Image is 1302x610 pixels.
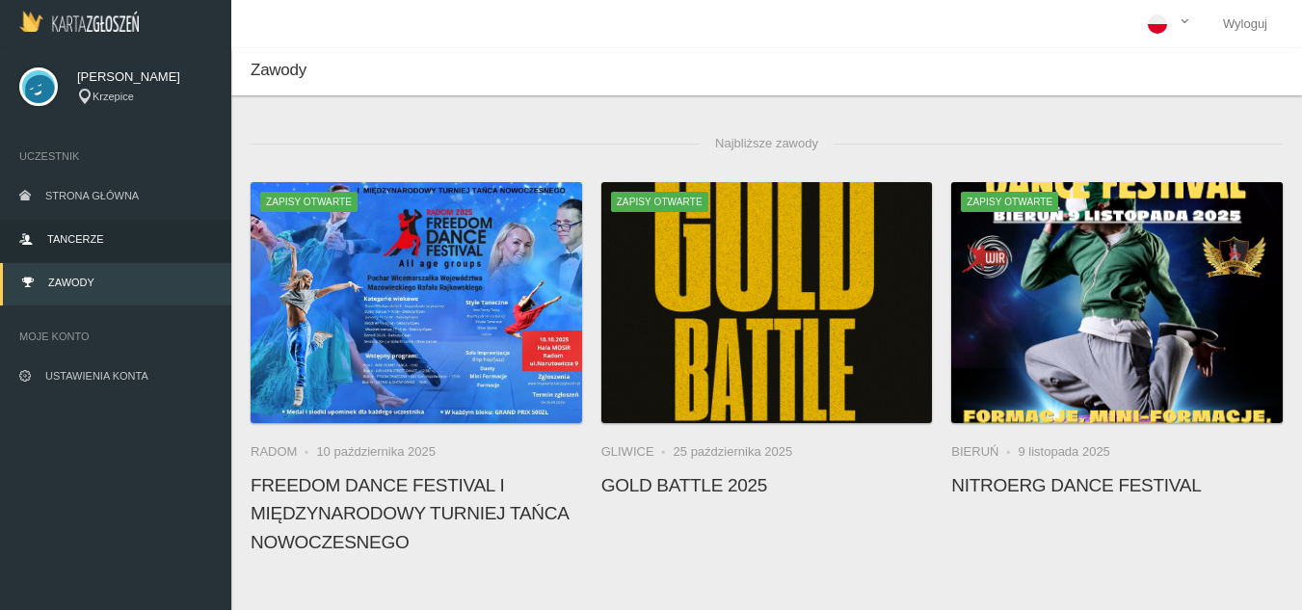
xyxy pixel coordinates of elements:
span: Zapisy otwarte [611,192,708,211]
li: Gliwice [601,442,674,462]
li: 10 października 2025 [316,442,436,462]
span: [PERSON_NAME] [77,67,212,87]
span: Moje konto [19,327,212,346]
span: Uczestnik [19,146,212,166]
li: Bieruń [951,442,1018,462]
a: NitroErg Dance FestivalZapisy otwarte [951,182,1283,423]
span: Zapisy otwarte [260,192,358,211]
img: svg [19,67,58,106]
li: 9 listopada 2025 [1018,442,1109,462]
a: FREEDOM DANCE FESTIVAL I Międzynarodowy Turniej Tańca NowoczesnegoZapisy otwarte [251,182,582,423]
li: 25 października 2025 [674,442,793,462]
h4: Gold Battle 2025 [601,471,933,499]
span: Strona główna [45,190,139,201]
div: Krzepice [77,89,212,105]
span: Ustawienia konta [45,370,148,382]
span: Tancerze [47,233,103,245]
span: Zapisy otwarte [961,192,1058,211]
li: Radom [251,442,316,462]
span: Zawody [48,277,94,288]
img: Gold Battle 2025 [601,182,933,423]
h4: FREEDOM DANCE FESTIVAL I Międzynarodowy Turniej Tańca Nowoczesnego [251,471,582,556]
img: FREEDOM DANCE FESTIVAL I Międzynarodowy Turniej Tańca Nowoczesnego [251,182,582,423]
span: Zawody [251,61,306,79]
span: Najbliższe zawody [700,124,834,163]
img: NitroErg Dance Festival [951,182,1283,423]
h4: NitroErg Dance Festival [951,471,1283,499]
a: Gold Battle 2025Zapisy otwarte [601,182,933,423]
img: Logo [19,11,139,32]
